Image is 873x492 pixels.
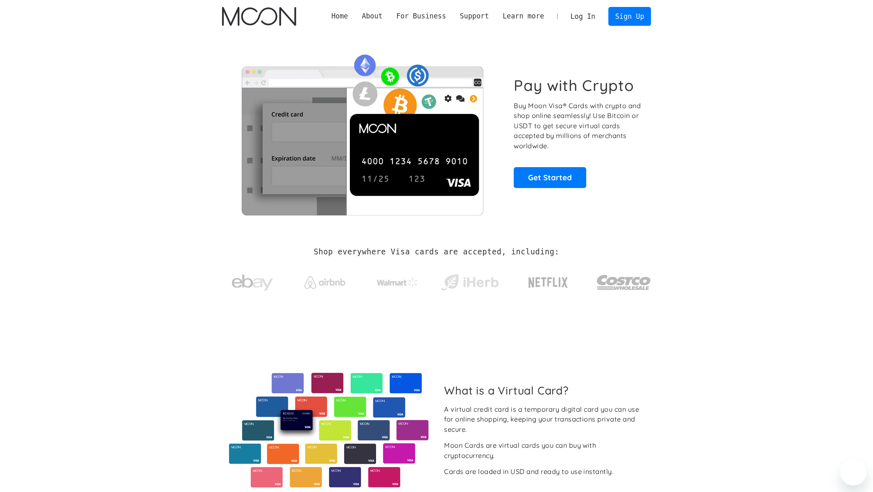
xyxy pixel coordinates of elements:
[444,467,613,477] div: Cards are loaded in USD and ready to use instantly.
[377,278,418,288] img: Walmart
[362,11,383,21] div: About
[512,264,585,297] a: Netflix
[222,262,283,300] a: ebay
[367,270,428,292] a: Walmart
[232,270,273,296] img: ebay
[324,11,355,21] a: Home
[444,384,644,397] h2: What is a Virtual Card?
[396,11,446,21] div: For Business
[444,440,644,460] div: Moon Cards are virtual cards you can buy with cryptocurrency.
[564,7,602,25] a: Log In
[228,373,430,487] img: Virtual cards from Moon
[453,11,496,21] div: Support
[460,11,489,21] div: Support
[496,11,551,21] div: Learn more
[222,7,296,26] a: home
[314,247,559,256] h2: Shop everywhere Visa cards are accepted, including:
[222,49,503,215] img: Moon Cards let you spend your crypto anywhere Visa is accepted.
[514,101,642,151] p: Buy Moon Visa® Cards with crypto and shop online seamlessly! Use Bitcoin or USDT to get secure vi...
[528,272,569,293] img: Netflix
[596,267,651,298] img: Costco
[608,7,651,25] a: Sign Up
[503,11,544,21] div: Learn more
[390,11,453,21] div: For Business
[596,259,651,302] a: Costco
[355,11,389,21] div: About
[304,276,345,289] img: Airbnb
[439,264,500,297] a: iHerb
[840,459,866,485] iframe: Кнопка запуска окна обмена сообщениями
[439,272,500,293] img: iHerb
[514,167,586,188] a: Get Started
[514,76,634,95] h1: Pay with Crypto
[444,404,644,435] div: A virtual credit card is a temporary digital card you can use for online shopping, keeping your t...
[294,268,355,293] a: Airbnb
[222,7,296,26] img: Moon Logo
